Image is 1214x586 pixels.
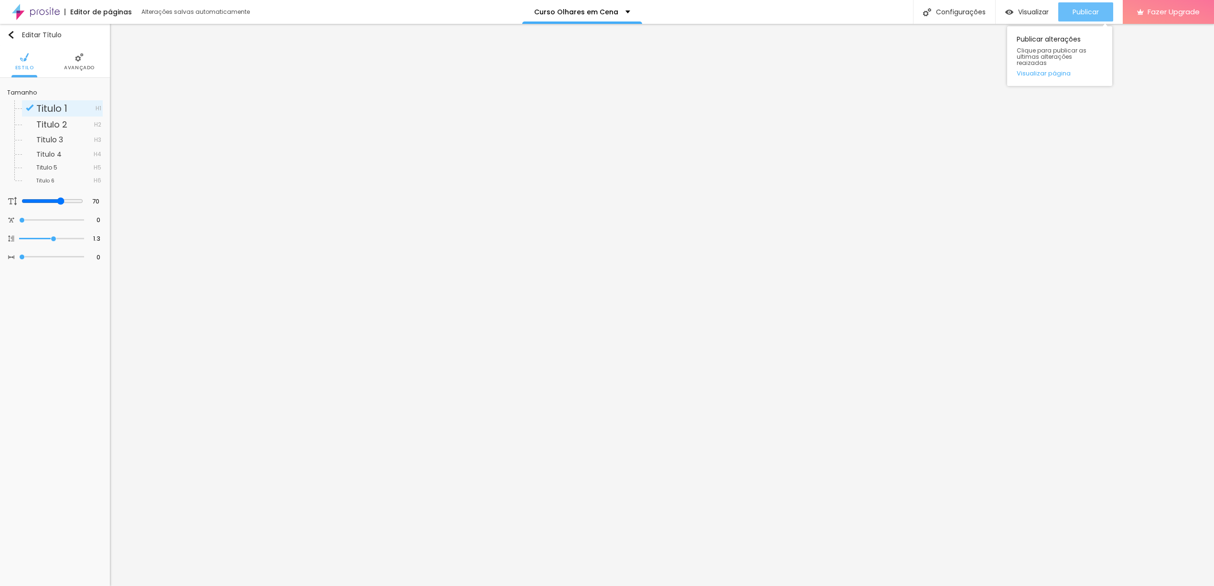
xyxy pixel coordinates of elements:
[36,118,67,130] span: Titulo 2
[141,9,251,15] div: Alterações salvas automaticamente
[94,151,101,157] span: H4
[534,9,618,15] p: Curso Olhares em Cena
[8,217,14,223] img: Icone
[1017,70,1103,76] a: Visualizar página
[1148,8,1200,16] span: Fazer Upgrade
[20,53,29,62] img: Icone
[110,24,1214,586] iframe: Editor
[7,31,62,39] div: Editar Título
[15,65,34,70] span: Estilo
[1018,8,1049,16] span: Visualizar
[1073,8,1099,16] span: Publicar
[1017,47,1103,66] span: Clique para publicar as ultimas alterações reaizadas
[75,53,84,62] img: Icone
[1005,8,1013,16] img: view-1.svg
[26,104,34,112] img: Icone
[64,65,95,70] span: Avançado
[7,31,15,39] img: Icone
[8,254,14,260] img: Icone
[94,178,101,183] span: H6
[1058,2,1113,21] button: Publicar
[8,235,14,242] img: Icone
[7,90,103,96] div: Tamanho
[36,149,62,159] span: Titulo 4
[8,197,17,205] img: Icone
[923,8,931,16] img: Icone
[94,165,101,170] span: H5
[94,122,101,128] span: H2
[1007,26,1112,86] div: Publicar alterações
[94,137,101,143] span: H3
[36,163,57,171] span: Titulo 5
[996,2,1058,21] button: Visualizar
[36,177,54,184] span: Titulo 6
[64,9,132,15] div: Editor de páginas
[36,134,63,145] span: Titulo 3
[36,102,67,115] span: Titulo 1
[96,106,101,111] span: H1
